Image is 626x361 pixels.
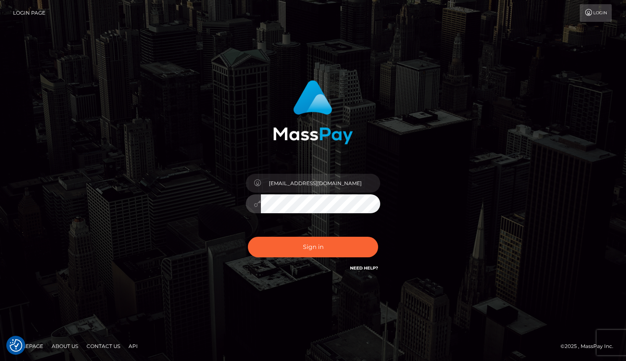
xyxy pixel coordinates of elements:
a: Login [580,4,612,22]
a: About Us [48,340,82,353]
button: Consent Preferences [10,339,22,352]
a: Contact Us [83,340,124,353]
button: Sign in [248,237,378,257]
a: Login Page [13,4,45,22]
div: © 2025 , MassPay Inc. [560,342,620,351]
img: Revisit consent button [10,339,22,352]
a: API [125,340,141,353]
a: Need Help? [350,265,378,271]
input: Username... [261,174,380,193]
a: Homepage [9,340,47,353]
img: MassPay Login [273,80,353,144]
